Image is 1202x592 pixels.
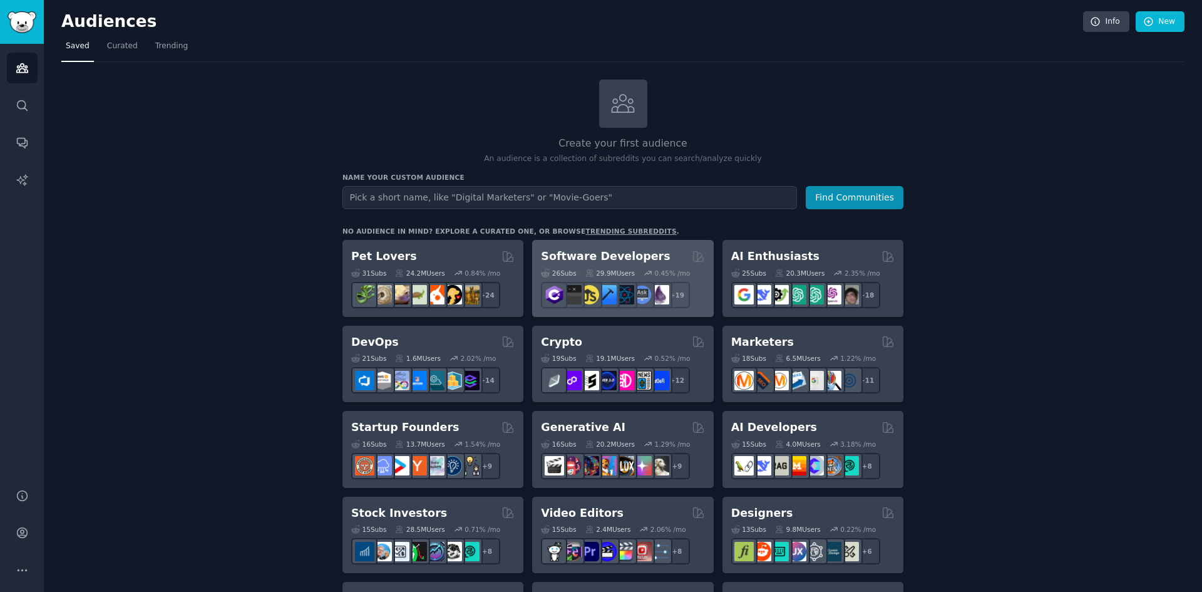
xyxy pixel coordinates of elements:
[460,285,480,304] img: dogbreed
[443,371,462,390] img: aws_cdk
[650,456,669,475] img: DreamBooth
[845,269,880,278] div: 2.35 % /mo
[395,269,444,278] div: 24.2M Users
[390,285,409,304] img: leopardgeckos
[562,285,582,304] img: software
[461,354,496,363] div: 2.02 % /mo
[355,285,374,304] img: herpetology
[769,371,789,390] img: AskMarketing
[351,506,447,521] h2: Stock Investors
[787,371,806,390] img: Emailmarketing
[351,335,399,350] h2: DevOps
[443,542,462,561] img: swingtrading
[840,542,859,561] img: UX_Design
[752,542,771,561] img: logodesign
[107,41,138,52] span: Curated
[425,542,444,561] img: StocksAndTrading
[443,456,462,475] img: Entrepreneurship
[351,440,386,449] div: 16 Sub s
[408,371,427,390] img: DevOpsLinks
[664,453,690,479] div: + 9
[731,440,766,449] div: 15 Sub s
[66,41,90,52] span: Saved
[408,456,427,475] img: ycombinator
[474,453,500,479] div: + 9
[787,456,806,475] img: MistralAI
[372,542,392,561] img: ValueInvesting
[474,367,500,393] div: + 14
[615,285,634,304] img: reactnative
[545,542,564,561] img: gopro
[545,371,564,390] img: ethfinance
[822,371,841,390] img: MarketingResearch
[632,371,652,390] img: CryptoNews
[460,371,480,390] img: PlatformEngineers
[390,456,409,475] img: startup
[655,354,691,363] div: 0.52 % /mo
[752,456,771,475] img: DeepSeek
[632,542,652,561] img: Youtubevideo
[769,456,789,475] img: Rag
[775,440,821,449] div: 4.0M Users
[632,285,652,304] img: AskComputerScience
[769,285,789,304] img: AItoolsCatalog
[580,371,599,390] img: ethstaker
[580,456,599,475] img: deepdream
[465,525,500,534] div: 0.71 % /mo
[351,525,386,534] div: 15 Sub s
[541,354,576,363] div: 19 Sub s
[585,269,635,278] div: 29.9M Users
[351,420,459,435] h2: Startup Founders
[804,371,824,390] img: googleads
[342,173,903,182] h3: Name your custom audience
[840,456,859,475] img: AIDevelopersSociety
[840,285,859,304] img: ArtificalIntelligence
[840,354,876,363] div: 1.22 % /mo
[395,525,444,534] div: 28.5M Users
[804,542,824,561] img: userexperience
[752,285,771,304] img: DeepSeek
[443,285,462,304] img: PetAdvice
[664,367,690,393] div: + 12
[655,440,691,449] div: 1.29 % /mo
[585,440,635,449] div: 20.2M Users
[650,525,686,534] div: 2.06 % /mo
[731,249,819,264] h2: AI Enthusiasts
[545,285,564,304] img: csharp
[342,186,797,209] input: Pick a short name, like "Digital Marketers" or "Movie-Goers"
[632,456,652,475] img: starryai
[355,542,374,561] img: dividends
[615,456,634,475] img: FluxAI
[854,367,880,393] div: + 11
[822,456,841,475] img: llmops
[151,36,192,62] a: Trending
[372,285,392,304] img: ballpython
[655,269,691,278] div: 0.45 % /mo
[474,282,500,308] div: + 24
[61,36,94,62] a: Saved
[465,440,500,449] div: 1.54 % /mo
[585,227,676,235] a: trending subreddits
[474,538,500,564] div: + 8
[465,269,500,278] div: 0.84 % /mo
[390,371,409,390] img: Docker_DevOps
[804,285,824,304] img: chatgpt_prompts_
[541,249,670,264] h2: Software Developers
[615,371,634,390] img: defiblockchain
[775,269,824,278] div: 20.3M Users
[355,456,374,475] img: EntrepreneurRideAlong
[769,542,789,561] img: UI_Design
[734,542,754,561] img: typography
[408,285,427,304] img: turtle
[8,11,36,33] img: GummySearch logo
[351,269,386,278] div: 31 Sub s
[854,538,880,564] div: + 6
[541,335,582,350] h2: Crypto
[580,285,599,304] img: learnjavascript
[731,420,817,435] h2: AI Developers
[585,354,635,363] div: 19.1M Users
[806,186,903,209] button: Find Communities
[351,354,386,363] div: 21 Sub s
[425,456,444,475] img: indiehackers
[562,371,582,390] img: 0xPolygon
